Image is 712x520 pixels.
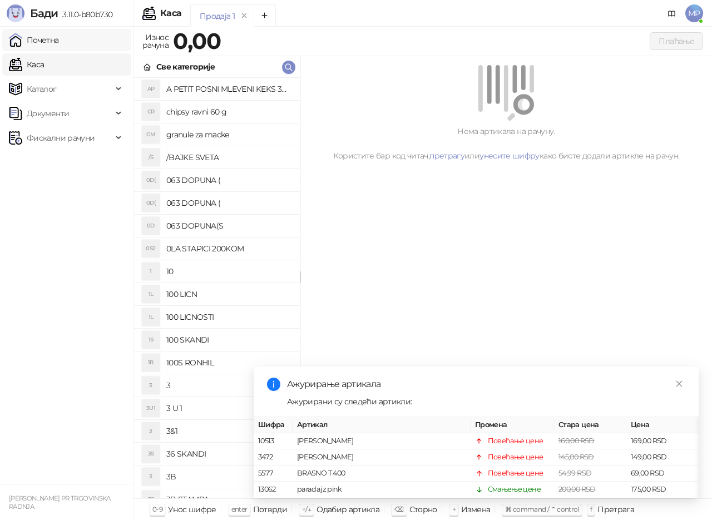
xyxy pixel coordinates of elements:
[166,445,291,463] h4: 36 SKANDI
[254,466,293,482] td: 5577
[166,331,291,349] h4: 100 SKANDI
[293,434,471,450] td: [PERSON_NAME]
[166,422,291,440] h4: 3&1
[409,502,437,517] div: Сторно
[314,125,699,162] div: Нема артикала на рачуну. Користите бар код читач, или како бисте додали артикле на рачун.
[152,505,162,513] span: 0-9
[142,308,160,326] div: 1L
[166,126,291,143] h4: granule za macke
[142,491,160,508] div: 3S
[142,194,160,212] div: 0D(
[166,491,291,508] h4: 3B STAMPA
[558,469,591,478] span: 54,99 RSD
[317,502,379,517] div: Одабир артикла
[302,505,311,513] span: ↑/↓
[505,505,579,513] span: ⌘ command / ⌃ control
[166,377,291,394] h4: 3
[27,127,95,149] span: Фискални рачуни
[142,103,160,121] div: CR
[597,502,634,517] div: Претрага
[558,486,596,494] span: 200,00 RSD
[166,285,291,303] h4: 100 LICN
[293,450,471,466] td: [PERSON_NAME]
[142,331,160,349] div: 1S
[166,468,291,486] h4: 3B
[650,32,703,50] button: Плаћање
[27,102,69,125] span: Документи
[254,417,293,433] th: Шифра
[685,4,703,22] span: MP
[9,53,44,76] a: Каса
[293,466,471,482] td: BRASNO T 400
[663,4,681,22] a: Документација
[142,354,160,372] div: 1R
[27,78,57,100] span: Каталог
[168,502,216,517] div: Унос шифре
[142,399,160,417] div: 3U1
[254,482,293,498] td: 13062
[554,417,626,433] th: Стара цена
[166,399,291,417] h4: 3 U 1
[479,151,540,161] a: унесите шифру
[471,417,554,433] th: Промена
[166,148,291,166] h4: /BAJKE SVETA
[173,27,221,55] strong: 0,00
[267,378,280,391] span: info-circle
[558,453,594,462] span: 145,00 RSD
[140,30,171,52] div: Износ рачуна
[394,505,403,513] span: ⌫
[461,502,490,517] div: Измена
[166,217,291,235] h4: 063 DOPUNA(S
[293,417,471,433] th: Артикал
[166,308,291,326] h4: 100 LICNOSTI
[254,4,276,27] button: Add tab
[166,80,291,98] h4: A PETIT POSNI MLEVENI KEKS 300G
[142,285,160,303] div: 1L
[142,80,160,98] div: AP
[488,468,543,479] div: Повећање цене
[452,505,456,513] span: +
[142,377,160,394] div: 3
[626,482,699,498] td: 175,00 RSD
[142,263,160,280] div: 1
[558,437,595,445] span: 160,00 RSD
[675,380,683,388] span: close
[156,61,215,73] div: Све категорије
[237,11,251,21] button: remove
[166,194,291,212] h4: 063 DOPUNA (
[142,468,160,486] div: 3
[166,240,291,257] h4: 0LA STAPICI 200KOM
[254,450,293,466] td: 3472
[9,494,111,511] small: [PERSON_NAME] PR TRGOVINSKA RADNJA
[166,103,291,121] h4: chipsy ravni 60 g
[253,502,288,517] div: Потврди
[134,78,300,498] div: grid
[626,434,699,450] td: 169,00 RSD
[626,417,699,433] th: Цена
[142,445,160,463] div: 3S
[142,240,160,257] div: 0S2
[142,217,160,235] div: 0D
[626,450,699,466] td: 149,00 RSD
[287,395,685,408] div: Ажурирани су следећи артикли:
[9,29,59,51] a: Почетна
[160,9,181,18] div: Каса
[166,354,291,372] h4: 100S RONHIL
[166,171,291,189] h4: 063 DOPUNA (
[287,378,685,391] div: Ажурирање артикала
[488,484,541,496] div: Смањење цене
[142,171,160,189] div: 0D(
[142,422,160,440] div: 3
[293,482,471,498] td: paradajz pink
[58,9,112,19] span: 3.11.0-b80b730
[488,436,543,447] div: Повећање цене
[7,4,24,22] img: Logo
[200,10,235,22] div: Продаја 1
[231,505,248,513] span: enter
[590,505,592,513] span: f
[142,148,160,166] div: /S
[254,434,293,450] td: 10513
[30,7,58,20] span: Бади
[673,378,685,390] a: Close
[626,466,699,482] td: 69,00 RSD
